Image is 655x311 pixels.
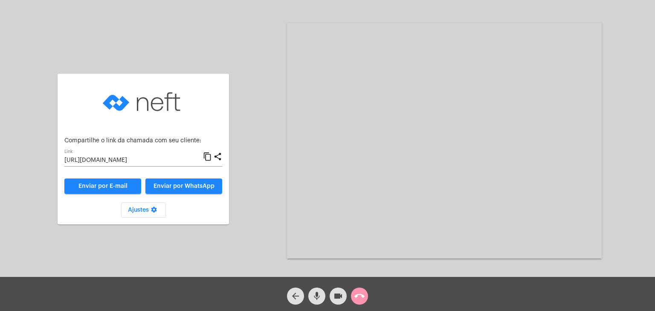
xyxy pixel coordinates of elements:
mat-icon: videocam [333,291,343,301]
mat-icon: mic [312,291,322,301]
span: Enviar por WhatsApp [154,183,214,189]
mat-icon: share [213,152,222,162]
button: Enviar por WhatsApp [145,179,222,194]
mat-icon: settings [149,206,159,216]
img: logo-neft-novo-2.png [101,81,186,123]
a: Enviar por E-mail [64,179,141,194]
mat-icon: content_copy [203,152,212,162]
mat-icon: arrow_back [290,291,301,301]
span: Ajustes [128,207,159,213]
p: Compartilhe o link da chamada com seu cliente: [64,138,222,144]
button: Ajustes [121,202,166,218]
mat-icon: call_end [354,291,365,301]
span: Enviar por E-mail [78,183,128,189]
